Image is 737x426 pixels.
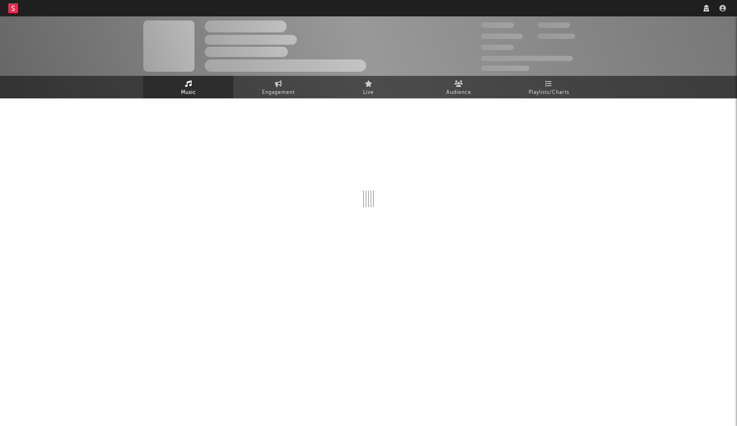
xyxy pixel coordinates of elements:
[529,88,569,98] span: Playlists/Charts
[262,88,295,98] span: Engagement
[538,34,575,39] span: 1,000,000
[414,76,504,98] a: Audience
[538,23,570,28] span: 100,000
[481,34,523,39] span: 50,000,000
[481,23,514,28] span: 300,000
[504,76,594,98] a: Playlists/Charts
[363,88,374,98] span: Live
[446,88,471,98] span: Audience
[181,88,196,98] span: Music
[481,45,513,50] span: 100,000
[323,76,414,98] a: Live
[143,76,233,98] a: Music
[481,56,573,61] span: 50,000,000 Monthly Listeners
[233,76,323,98] a: Engagement
[481,66,529,71] span: Jump Score: 85.0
